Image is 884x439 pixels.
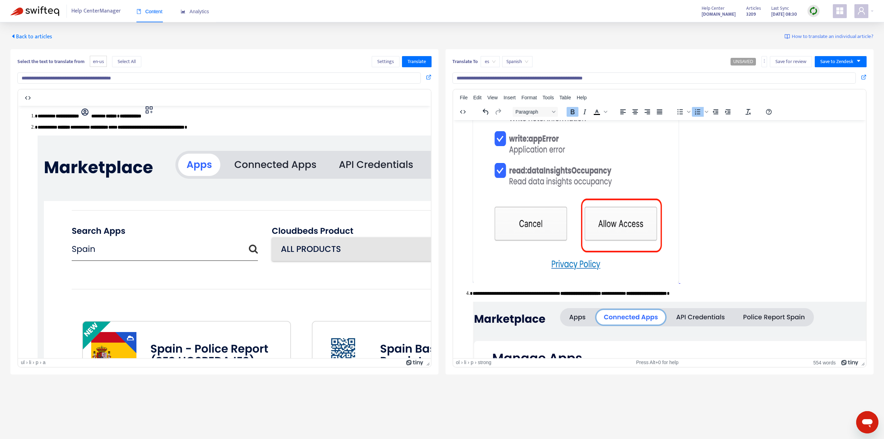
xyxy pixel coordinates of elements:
[702,5,725,12] span: Help Center
[492,107,504,117] button: Redo
[71,5,121,18] span: Help Center Manager
[692,107,709,117] div: Numbered list
[475,360,476,365] div: ›
[460,95,468,100] span: File
[464,360,466,365] div: li
[762,59,767,63] span: more
[809,7,818,15] img: sync.dc5367851b00ba804db3.png
[543,95,554,100] span: Tools
[722,107,734,117] button: Increase indent
[480,107,492,117] button: Undo
[746,5,761,12] span: Articles
[17,57,85,66] b: Select the text to translate from
[408,58,426,66] span: Translate
[775,58,806,66] span: Save for review
[43,360,46,365] div: a
[377,58,394,66] span: Settings
[10,32,52,41] span: Back to articles
[487,95,498,100] span: View
[521,95,537,100] span: Format
[10,33,16,39] span: caret-left
[478,360,491,365] div: strong
[710,107,721,117] button: Decrease indent
[402,56,432,67] button: Translate
[181,9,186,14] span: area-chart
[559,95,571,100] span: Table
[453,120,866,358] iframe: Rich Text Area
[629,107,641,117] button: Align center
[406,360,424,365] a: Powered by Tiny
[742,107,754,117] button: Clear formatting
[820,58,853,66] span: Save to Zendesk
[473,95,482,100] span: Edit
[504,95,516,100] span: Insert
[815,56,867,67] button: Save to Zendeskcaret-down
[857,7,866,15] span: user
[10,6,59,16] img: Swifteq
[763,107,775,117] button: Help
[771,5,789,12] span: Last Sync
[515,109,550,115] span: Paragraph
[506,56,528,67] span: Spanish
[485,56,496,67] span: es
[452,57,478,66] b: Translate To
[21,360,25,365] div: ul
[770,56,812,67] button: Save for review
[112,56,141,67] button: Select All
[136,9,163,14] span: Content
[90,56,107,67] span: en-us
[33,360,34,365] div: ›
[792,33,874,41] span: How to translate an individual article?
[784,33,874,41] a: How to translate an individual article?
[29,360,31,365] div: li
[424,359,431,367] div: Press the Up and Down arrow keys to resize the editor.
[617,107,629,117] button: Align left
[841,360,859,365] a: Powered by Tiny
[702,10,736,18] a: [DOMAIN_NAME]
[18,106,431,358] iframe: Rich Text Area
[577,95,587,100] span: Help
[35,360,38,365] div: p
[26,360,28,365] div: ›
[136,9,141,14] span: book
[859,359,866,367] div: Press the Up and Down arrow keys to resize the editor.
[590,360,725,365] div: Press Alt+0 for help
[674,107,692,117] div: Bullet list
[746,10,756,18] strong: 3209
[40,360,41,365] div: ›
[641,107,653,117] button: Align right
[461,360,463,365] div: ›
[784,34,790,39] img: image-link
[579,107,591,117] button: Italic
[654,107,665,117] button: Justify
[733,59,753,64] span: UNSAVED
[567,107,578,117] button: Bold
[181,9,209,14] span: Analytics
[471,360,473,365] div: p
[118,58,136,66] span: Select All
[468,360,469,365] div: ›
[856,59,861,63] span: caret-down
[456,360,460,365] div: ol
[372,56,400,67] button: Settings
[856,411,878,433] iframe: Botón para iniciar la ventana de mensajería
[513,107,558,117] button: Block Paragraph
[771,10,797,18] strong: [DATE] 08:30
[19,30,569,415] img: 40116214243227
[836,7,844,15] span: appstore
[813,360,836,365] button: 554 words
[761,56,767,67] button: more
[591,107,608,117] div: Text color Black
